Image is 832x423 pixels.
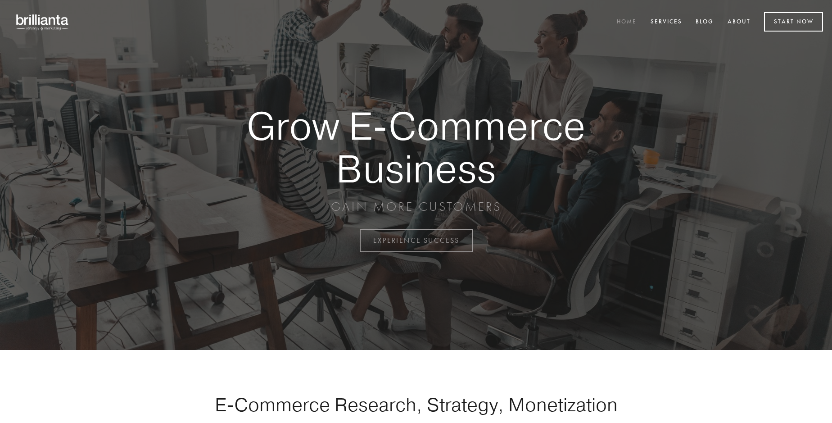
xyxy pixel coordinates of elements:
a: Services [645,15,688,30]
a: Blog [690,15,719,30]
strong: Grow E-Commerce Business [215,105,617,190]
img: brillianta - research, strategy, marketing [9,9,77,35]
a: EXPERIENCE SUCCESS [360,229,473,252]
p: GAIN MORE CUSTOMERS [215,199,617,215]
a: About [722,15,756,30]
a: Home [611,15,642,30]
a: Start Now [764,12,823,32]
h1: E-Commerce Research, Strategy, Monetization [186,393,646,416]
